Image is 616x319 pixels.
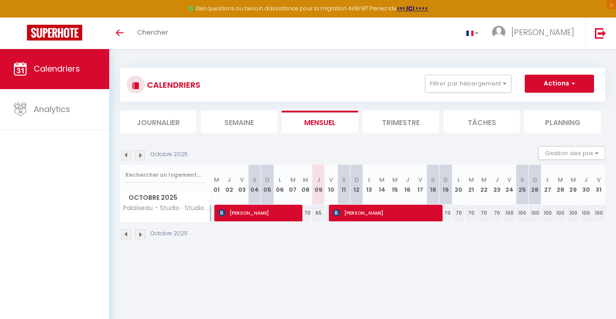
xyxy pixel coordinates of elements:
abbr: V [597,175,601,184]
button: Actions [525,75,594,93]
abbr: L [457,175,460,184]
abbr: M [303,175,308,184]
div: 100 [592,205,605,221]
abbr: J [584,175,588,184]
div: 100 [503,205,516,221]
abbr: L [546,175,549,184]
img: ... [492,26,505,39]
li: Trimestre [363,111,439,133]
button: Filtrer par hébergement [425,75,511,93]
abbr: M [392,175,398,184]
th: 23 [490,165,503,205]
th: 02 [223,165,235,205]
span: Chercher [137,27,168,37]
abbr: D [533,175,537,184]
h3: CALENDRIERS [145,75,200,95]
th: 15 [389,165,401,205]
img: logout [595,27,606,39]
abbr: J [495,175,499,184]
th: 18 [427,165,439,205]
abbr: J [317,175,320,184]
th: 25 [516,165,528,205]
li: Tâches [443,111,520,133]
abbr: V [418,175,422,184]
div: 70 [478,205,490,221]
abbr: M [290,175,296,184]
span: [PERSON_NAME] [218,204,298,221]
abbr: D [443,175,448,184]
p: Octobre 2025 [151,229,188,238]
th: 19 [439,165,452,205]
abbr: S [253,175,257,184]
th: 26 [528,165,541,205]
a: Chercher [130,18,175,49]
th: 29 [567,165,580,205]
th: 17 [414,165,426,205]
th: 06 [274,165,286,205]
abbr: V [329,175,333,184]
button: Gestion des prix [538,146,605,160]
th: 20 [452,165,465,205]
th: 13 [363,165,376,205]
img: Super Booking [27,25,82,40]
div: 70 [490,205,503,221]
th: 10 [325,165,337,205]
span: [PERSON_NAME] [333,204,438,221]
abbr: D [355,175,359,184]
th: 24 [503,165,516,205]
th: 14 [376,165,388,205]
abbr: S [342,175,346,184]
div: 70 [439,205,452,221]
abbr: M [558,175,563,184]
span: Octobre 2025 [120,191,210,204]
th: 22 [478,165,490,205]
th: 04 [248,165,261,205]
span: Analytics [34,103,70,115]
abbr: J [227,175,231,184]
abbr: J [406,175,409,184]
span: Palaiseau - Studio · Studio cosy proche Rer B [122,205,212,211]
abbr: V [507,175,511,184]
div: 100 [580,205,592,221]
th: 28 [554,165,567,205]
abbr: M [214,175,219,184]
a: ... [PERSON_NAME] [485,18,585,49]
span: Calendriers [34,63,80,74]
abbr: M [571,175,576,184]
abbr: M [469,175,474,184]
div: 100 [516,205,528,221]
abbr: L [368,175,371,184]
div: 100 [554,205,567,221]
th: 31 [592,165,605,205]
th: 30 [580,165,592,205]
th: 07 [287,165,299,205]
abbr: M [379,175,385,184]
th: 01 [210,165,223,205]
span: [PERSON_NAME] [511,27,574,38]
th: 05 [261,165,274,205]
th: 16 [401,165,414,205]
li: Semaine [201,111,277,133]
abbr: S [431,175,435,184]
div: 70 [465,205,478,221]
div: 65 [312,205,324,221]
th: 21 [465,165,478,205]
th: 12 [350,165,363,205]
th: 08 [299,165,312,205]
input: Rechercher un logement... [125,167,205,183]
th: 03 [235,165,248,205]
th: 09 [312,165,324,205]
li: Mensuel [282,111,358,133]
p: Octobre 2025 [151,150,188,159]
th: 11 [337,165,350,205]
div: 70 [299,205,312,221]
abbr: L [279,175,281,184]
strong: >>> ICI <<<< [397,4,428,12]
div: 100 [567,205,580,221]
li: Planning [524,111,601,133]
th: 27 [541,165,554,205]
abbr: S [520,175,524,184]
abbr: V [240,175,244,184]
abbr: M [481,175,487,184]
div: 70 [452,205,465,221]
